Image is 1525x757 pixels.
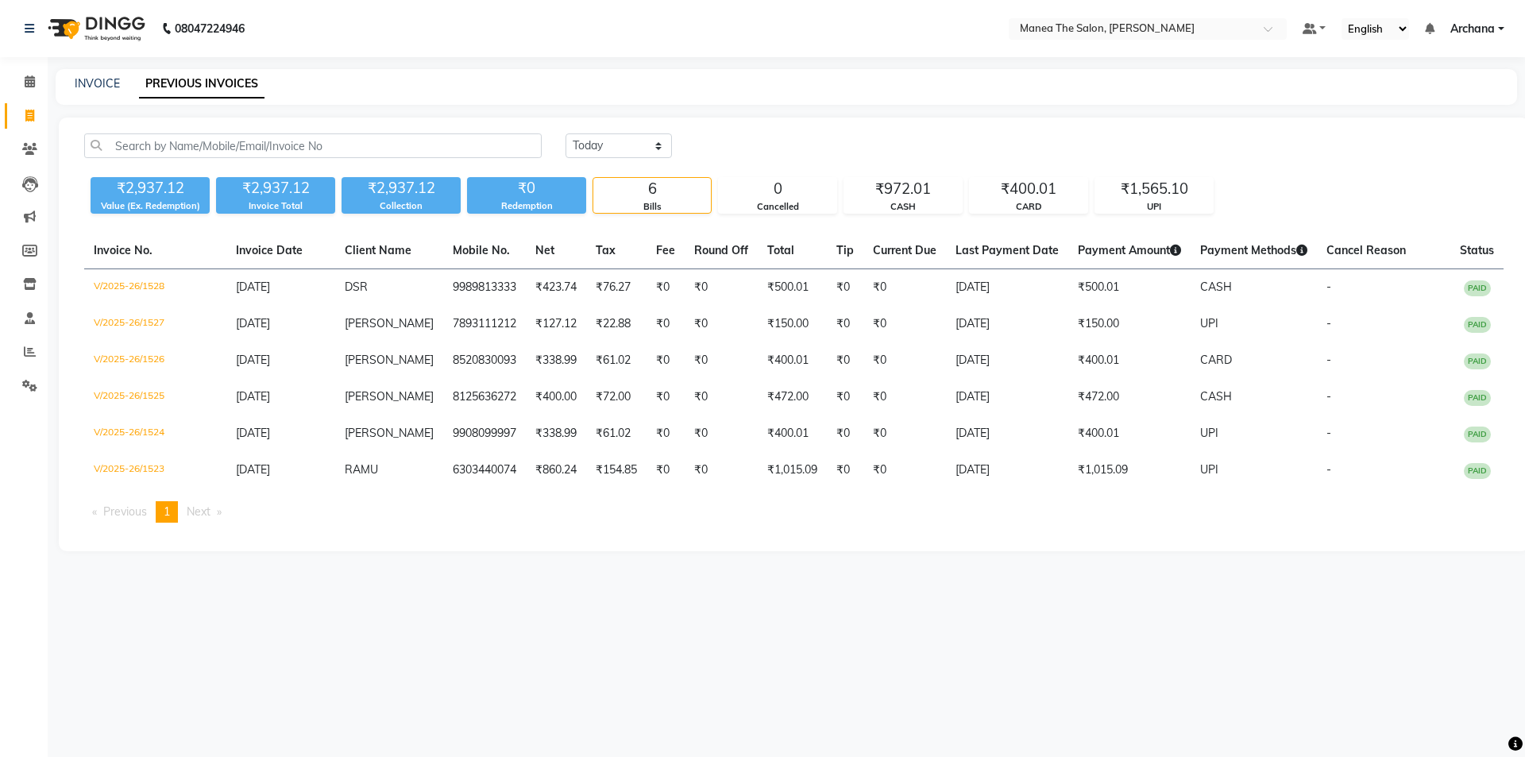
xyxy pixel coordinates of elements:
div: Value (Ex. Redemption) [91,199,210,213]
div: ₹972.01 [844,178,962,200]
td: ₹400.01 [1068,415,1191,452]
td: ₹76.27 [586,269,647,307]
span: - [1326,316,1331,330]
div: ₹2,937.12 [91,177,210,199]
td: ₹0 [685,379,758,415]
td: V/2025-26/1526 [84,342,226,379]
td: ₹150.00 [758,306,827,342]
td: [DATE] [946,415,1068,452]
td: ₹0 [685,342,758,379]
td: ₹400.00 [526,379,586,415]
td: ₹400.01 [1068,342,1191,379]
td: ₹400.01 [758,342,827,379]
td: ₹0 [647,306,685,342]
span: Net [535,243,554,257]
span: [PERSON_NAME] [345,426,434,440]
div: ₹1,565.10 [1095,178,1213,200]
span: [PERSON_NAME] [345,389,434,404]
span: Invoice Date [236,243,303,257]
div: Redemption [467,199,586,213]
span: [PERSON_NAME] [345,353,434,367]
td: ₹0 [863,379,946,415]
td: V/2025-26/1524 [84,415,226,452]
td: [DATE] [946,306,1068,342]
td: ₹0 [685,415,758,452]
div: CARD [970,200,1087,214]
td: ₹338.99 [526,415,586,452]
span: - [1326,462,1331,477]
span: CASH [1200,280,1232,294]
td: ₹150.00 [1068,306,1191,342]
td: ₹0 [647,415,685,452]
td: ₹472.00 [758,379,827,415]
td: 9908099997 [443,415,526,452]
span: - [1326,426,1331,440]
div: 0 [719,178,836,200]
span: DSR [345,280,368,294]
td: ₹0 [863,452,946,489]
td: ₹1,015.09 [758,452,827,489]
td: ₹61.02 [586,342,647,379]
td: V/2025-26/1528 [84,269,226,307]
td: ₹0 [827,415,863,452]
span: CASH [1200,389,1232,404]
span: Total [767,243,794,257]
td: ₹72.00 [586,379,647,415]
span: Invoice No. [94,243,152,257]
span: Cancel Reason [1326,243,1406,257]
td: ₹500.01 [758,269,827,307]
img: logo [41,6,149,51]
span: PAID [1464,390,1491,406]
div: ₹2,937.12 [216,177,335,199]
span: 1 [164,504,170,519]
td: ₹0 [685,269,758,307]
td: [DATE] [946,269,1068,307]
td: ₹0 [827,452,863,489]
span: Payment Methods [1200,243,1307,257]
span: [DATE] [236,389,270,404]
td: [DATE] [946,379,1068,415]
div: ₹2,937.12 [342,177,461,199]
div: Cancelled [719,200,836,214]
td: V/2025-26/1527 [84,306,226,342]
div: CASH [844,200,962,214]
td: ₹338.99 [526,342,586,379]
td: ₹0 [863,415,946,452]
span: UPI [1200,316,1218,330]
span: - [1326,280,1331,294]
span: [DATE] [236,353,270,367]
span: UPI [1200,462,1218,477]
td: 8125636272 [443,379,526,415]
td: ₹0 [863,306,946,342]
td: ₹22.88 [586,306,647,342]
td: ₹0 [647,452,685,489]
td: ₹127.12 [526,306,586,342]
span: Previous [103,504,147,519]
td: ₹0 [827,379,863,415]
td: [DATE] [946,452,1068,489]
span: Archana [1450,21,1495,37]
span: Tax [596,243,616,257]
span: Fee [656,243,675,257]
td: ₹0 [685,452,758,489]
span: PAID [1464,427,1491,442]
span: Client Name [345,243,411,257]
td: V/2025-26/1523 [84,452,226,489]
td: ₹500.01 [1068,269,1191,307]
span: [PERSON_NAME] [345,316,434,330]
td: 8520830093 [443,342,526,379]
td: ₹860.24 [526,452,586,489]
td: ₹423.74 [526,269,586,307]
span: Current Due [873,243,936,257]
td: 6303440074 [443,452,526,489]
td: ₹0 [827,342,863,379]
span: - [1326,389,1331,404]
span: [DATE] [236,462,270,477]
td: ₹0 [647,379,685,415]
td: ₹0 [827,306,863,342]
td: ₹0 [827,269,863,307]
a: PREVIOUS INVOICES [139,70,264,98]
input: Search by Name/Mobile/Email/Invoice No [84,133,542,158]
td: ₹0 [863,269,946,307]
div: ₹0 [467,177,586,199]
